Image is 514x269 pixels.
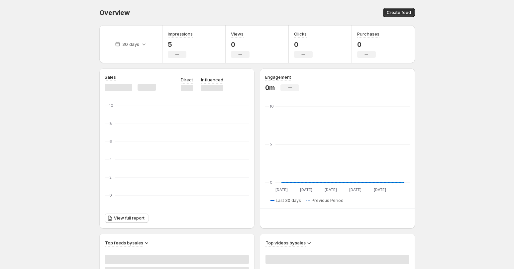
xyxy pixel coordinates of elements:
text: [DATE] [324,187,337,192]
span: Last 30 days [276,198,301,203]
h3: Sales [105,74,116,80]
text: 6 [109,139,112,144]
p: 0 [294,41,313,48]
text: 4 [109,157,112,162]
span: Create feed [387,10,411,15]
span: Previous Period [312,198,344,203]
p: 0m [265,84,275,92]
text: 10 [109,103,113,108]
p: Direct [181,76,193,83]
text: [DATE] [349,187,361,192]
p: Influenced [201,76,223,83]
p: 5 [168,41,193,48]
text: 0 [270,180,272,185]
text: 2 [109,175,112,180]
h3: Clicks [294,31,307,37]
h3: Top feeds by sales [105,239,143,246]
text: 8 [109,121,112,126]
text: [DATE] [373,187,386,192]
text: 5 [270,142,272,147]
p: 0 [231,41,250,48]
h3: Top videos by sales [265,239,306,246]
text: 0 [109,193,112,198]
a: View full report [105,214,149,223]
span: Overview [99,9,130,17]
text: [DATE] [300,187,312,192]
h3: Impressions [168,31,193,37]
text: [DATE] [275,187,287,192]
p: 0 [357,41,379,48]
h3: Engagement [265,74,291,80]
h3: Views [231,31,244,37]
button: Create feed [383,8,415,17]
h3: Purchases [357,31,379,37]
span: View full report [114,216,145,221]
p: 30 days [122,41,139,47]
text: 10 [270,104,274,109]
